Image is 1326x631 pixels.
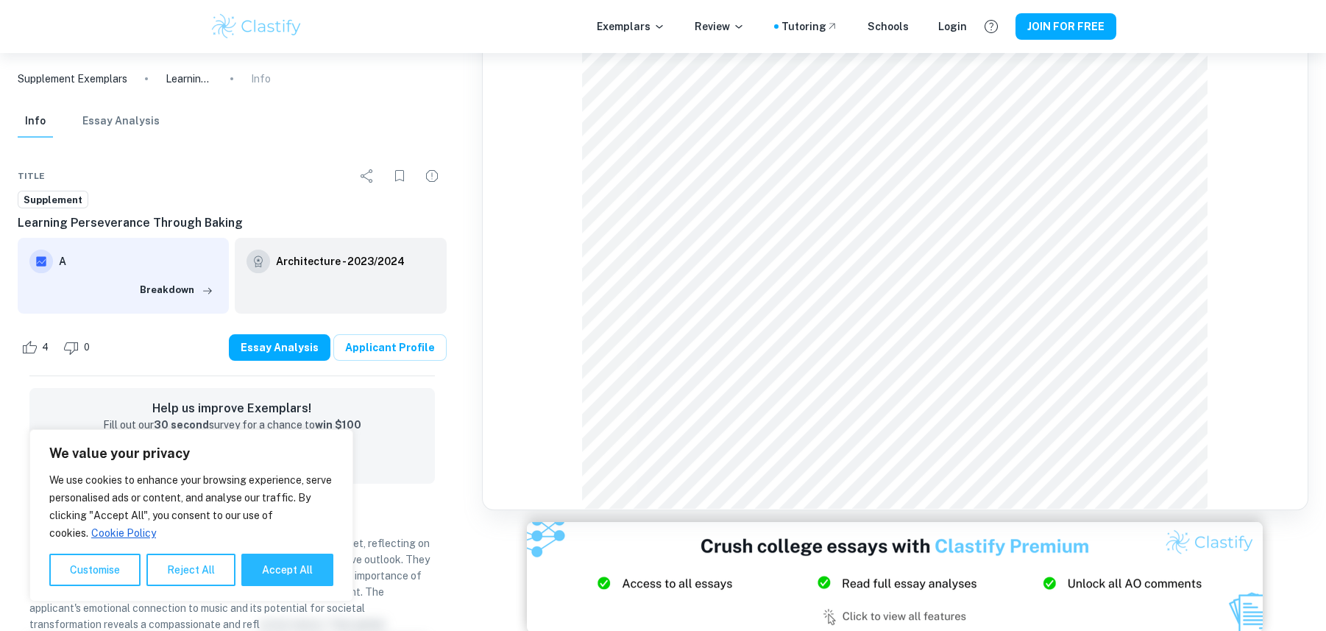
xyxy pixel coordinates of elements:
img: Clastify logo [210,12,303,41]
div: Bookmark [385,161,414,191]
button: Customise [49,554,141,586]
a: Architecture - 2023/2024 [276,250,405,273]
span: 4 [34,340,57,355]
p: Learning Perseverance Through Baking [166,71,213,87]
span: Supplement [18,193,88,208]
span: 0 [76,340,98,355]
a: Schools [868,18,909,35]
button: Essay Analysis [82,105,160,138]
a: Supplement [18,191,88,209]
div: Report issue [417,161,447,191]
div: Like [18,336,57,359]
p: Review [695,18,745,35]
div: We value your privacy [29,429,353,602]
h6: Architecture - 2023/2024 [276,253,405,269]
span: The applicant demonstrates a charming and humorous growth mindset, reflecting on their early baki... [29,537,430,630]
div: Share [352,161,382,191]
span: Title [18,169,45,183]
h6: A [59,253,217,269]
p: We value your privacy [49,445,333,462]
a: Applicant Profile [333,334,447,361]
h6: Learning Perseverance Through Baking [18,214,447,232]
strong: 30 second [154,419,209,431]
button: JOIN FOR FREE [1015,13,1116,40]
div: Dislike [60,336,98,359]
button: Breakdown [136,279,217,301]
strong: win $100 [315,419,361,431]
p: Exemplars [597,18,665,35]
a: Supplement Exemplars [18,71,127,87]
p: We use cookies to enhance your browsing experience, serve personalised ads or content, and analys... [49,471,333,542]
button: Essay Analysis [229,334,330,361]
a: Tutoring [781,18,838,35]
h6: Help us improve Exemplars! [41,400,423,417]
button: Info [18,105,53,138]
a: Login [938,18,967,35]
a: Cookie Policy [91,526,157,540]
p: Fill out our survey for a chance to [103,417,361,434]
button: Accept All [241,554,333,586]
p: Info [251,71,271,87]
button: Reject All [146,554,235,586]
button: Help and Feedback [979,14,1004,39]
